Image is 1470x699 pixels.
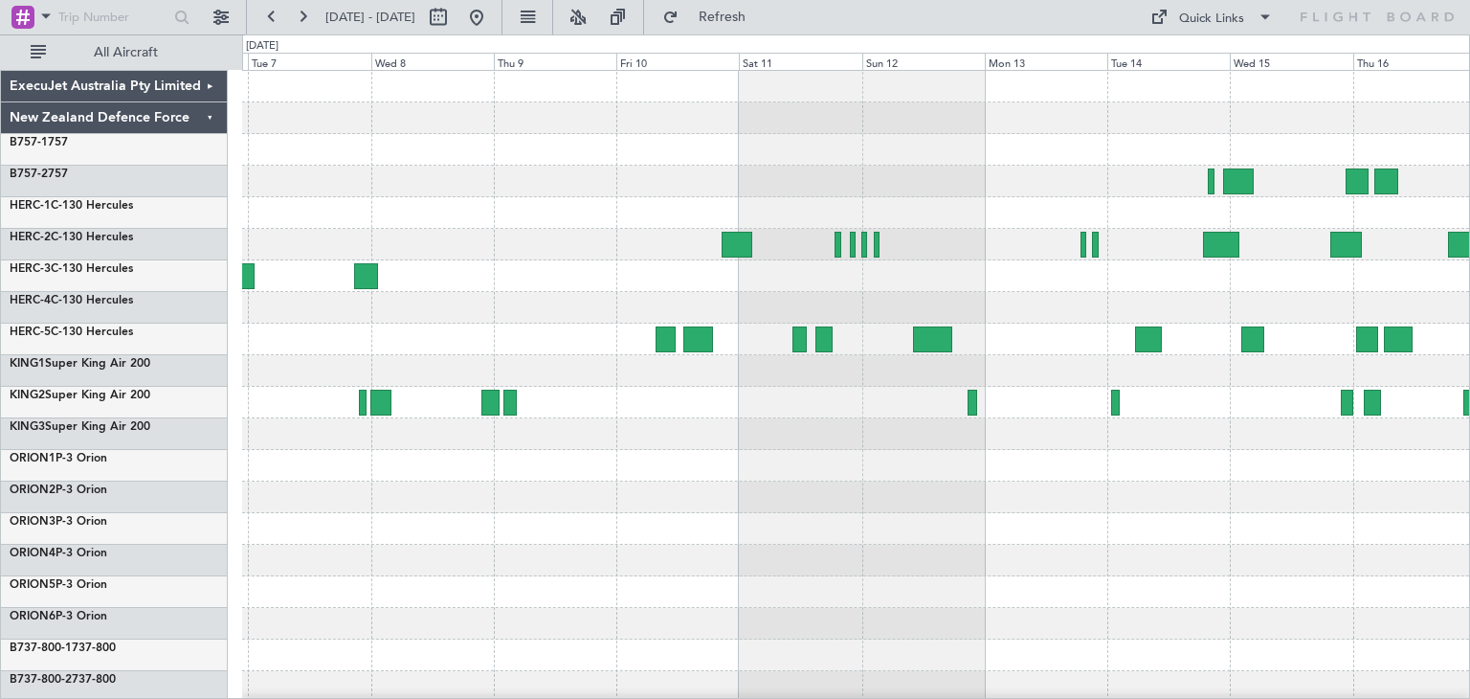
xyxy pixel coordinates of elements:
[10,453,107,464] a: ORION1P-3 Orion
[50,46,202,59] span: All Aircraft
[10,643,116,654] a: B737-800-1737-800
[10,611,107,622] a: ORION6P-3 Orion
[246,38,278,55] div: [DATE]
[10,579,56,591] span: ORION5
[10,421,150,433] a: KING3Super King Air 200
[10,295,133,306] a: HERC-4C-130 Hercules
[1179,10,1244,29] div: Quick Links
[10,674,72,686] span: B737-800-2
[10,674,116,686] a: B737-800-2737-800
[10,421,45,433] span: KING3
[10,137,48,148] span: B757-1
[10,390,150,401] a: KING2Super King Air 200
[10,232,51,243] span: HERC-2
[985,53,1107,70] div: Mon 13
[10,358,45,370] span: KING1
[1141,2,1282,33] button: Quick Links
[10,485,56,496] span: ORION2
[10,232,133,243] a: HERC-2C-130 Hercules
[10,548,56,559] span: ORION4
[10,548,107,559] a: ORION4P-3 Orion
[10,327,133,338] a: HERC-5C-130 Hercules
[10,485,107,496] a: ORION2P-3 Orion
[325,9,415,26] span: [DATE] - [DATE]
[10,169,48,180] span: B757-2
[248,53,370,70] div: Tue 7
[10,516,107,528] a: ORION3P-3 Orion
[616,53,739,70] div: Fri 10
[10,200,51,212] span: HERC-1
[10,263,133,275] a: HERC-3C-130 Hercules
[1230,53,1352,70] div: Wed 15
[10,295,51,306] span: HERC-4
[371,53,494,70] div: Wed 8
[494,53,616,70] div: Thu 9
[10,327,51,338] span: HERC-5
[10,579,107,591] a: ORION5P-3 Orion
[739,53,861,70] div: Sat 11
[21,37,208,68] button: All Aircraft
[10,137,68,148] a: B757-1757
[10,643,72,654] span: B737-800-1
[10,263,51,275] span: HERC-3
[10,611,56,622] span: ORION6
[682,11,763,24] span: Refresh
[10,390,45,401] span: KING2
[10,453,56,464] span: ORION1
[10,516,56,528] span: ORION3
[10,169,68,180] a: B757-2757
[654,2,768,33] button: Refresh
[10,200,133,212] a: HERC-1C-130 Hercules
[10,358,150,370] a: KING1Super King Air 200
[862,53,985,70] div: Sun 12
[58,3,168,32] input: Trip Number
[1107,53,1230,70] div: Tue 14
